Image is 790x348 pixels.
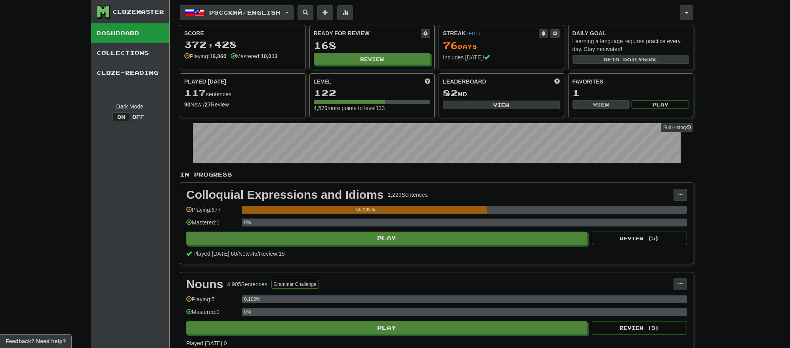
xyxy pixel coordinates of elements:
[615,57,642,62] span: a daily
[186,206,238,219] div: Playing: 677
[387,191,427,199] div: 1,229 Sentences
[572,29,689,37] div: Daily Goal
[186,308,238,321] div: Mastered: 0
[186,295,238,308] div: Playing: 5
[443,53,560,61] div: Includes [DATE]!
[91,43,169,63] a: Collections
[244,206,487,214] div: 55.085%
[443,87,458,98] span: 82
[271,280,319,289] button: Grammar Challenge
[180,5,294,20] button: Русский/English
[467,31,480,36] a: (EDT)
[443,40,560,51] div: Day s
[592,232,687,245] button: Review (5)
[193,251,237,257] span: Played [DATE]: 60
[231,52,278,60] div: Mastered:
[184,40,301,49] div: 372,428
[186,219,238,232] div: Mastered: 0
[259,251,284,257] span: Review: 15
[237,251,239,257] span: /
[184,88,301,98] div: sentences
[204,101,211,108] strong: 27
[184,29,301,37] div: Score
[186,189,384,201] div: Colloquial Expressions and Idioms
[443,29,539,37] div: Streak
[572,88,689,98] div: 1
[314,88,431,98] div: 122
[209,9,281,16] span: Русский / English
[425,78,430,86] span: Score more points to level up
[184,78,226,86] span: Played [DATE]
[443,88,560,98] div: nd
[298,5,313,20] button: Search sentences
[572,37,689,53] div: Learning a language requires practice every day. Stay motivated!
[184,87,206,98] span: 117
[258,251,259,257] span: /
[661,123,693,132] a: Full History
[186,232,587,245] button: Play
[184,52,227,60] div: Playing:
[6,337,66,345] span: Open feedback widget
[239,251,257,257] span: New: 45
[572,100,630,109] button: View
[261,53,278,59] strong: 10,013
[130,112,147,121] button: Off
[443,78,486,86] span: Leaderboard
[337,5,353,20] button: More stats
[97,103,163,110] div: Dark Mode
[314,78,332,86] span: Level
[317,5,333,20] button: Add sentence to collection
[113,112,130,121] button: On
[572,55,689,64] button: Seta dailygoal
[572,78,689,86] div: Favorites
[632,100,689,109] button: Play
[443,101,560,109] button: View
[91,23,169,43] a: Dashboard
[554,78,560,86] span: This week in points, UTC
[180,171,693,179] p: In Progress
[113,8,164,16] div: Clozemaster
[210,53,227,59] strong: 16,060
[592,321,687,335] button: Review (5)
[184,101,191,108] strong: 90
[227,280,267,288] div: 4,905 Sentences
[186,321,587,335] button: Play
[443,40,458,51] span: 76
[91,63,169,83] a: Cloze-Reading
[184,101,301,108] div: New / Review
[314,29,421,37] div: Ready for Review
[186,278,223,290] div: Nouns
[314,104,431,112] div: 4,579 more points to level 123
[314,40,431,50] div: 168
[186,340,227,346] span: Played [DATE]: 0
[314,53,431,65] button: Review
